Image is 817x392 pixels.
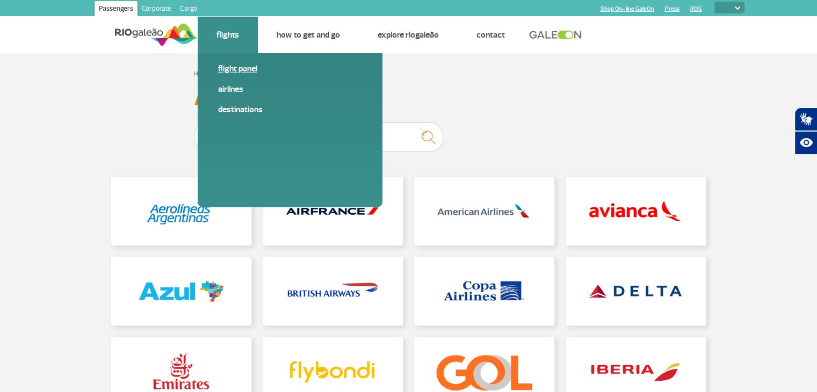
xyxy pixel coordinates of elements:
[218,83,362,95] a: Airlines
[95,1,138,18] a: Passengers
[476,30,505,40] a: Contact
[794,131,817,155] button: Abrir recursos assistivos.
[277,30,340,40] a: How to get and go
[665,5,679,12] a: Press
[794,107,817,155] div: Plugin de acessibilidade da Hand Talk.
[194,70,225,78] a: Home page
[218,104,362,115] a: Destinations
[378,30,439,40] a: Explore RIOgaleão
[194,85,624,112] h3: Airlines
[176,1,201,18] a: Cargo
[216,30,239,40] a: Flights
[794,107,817,131] button: Abrir tradutor de língua de sinais.
[138,1,176,18] a: Corporate
[218,63,362,75] a: Flight panel
[601,5,654,12] a: Shop On-line GaleOn
[194,122,443,152] input: Enter your search
[690,5,702,12] a: RQS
